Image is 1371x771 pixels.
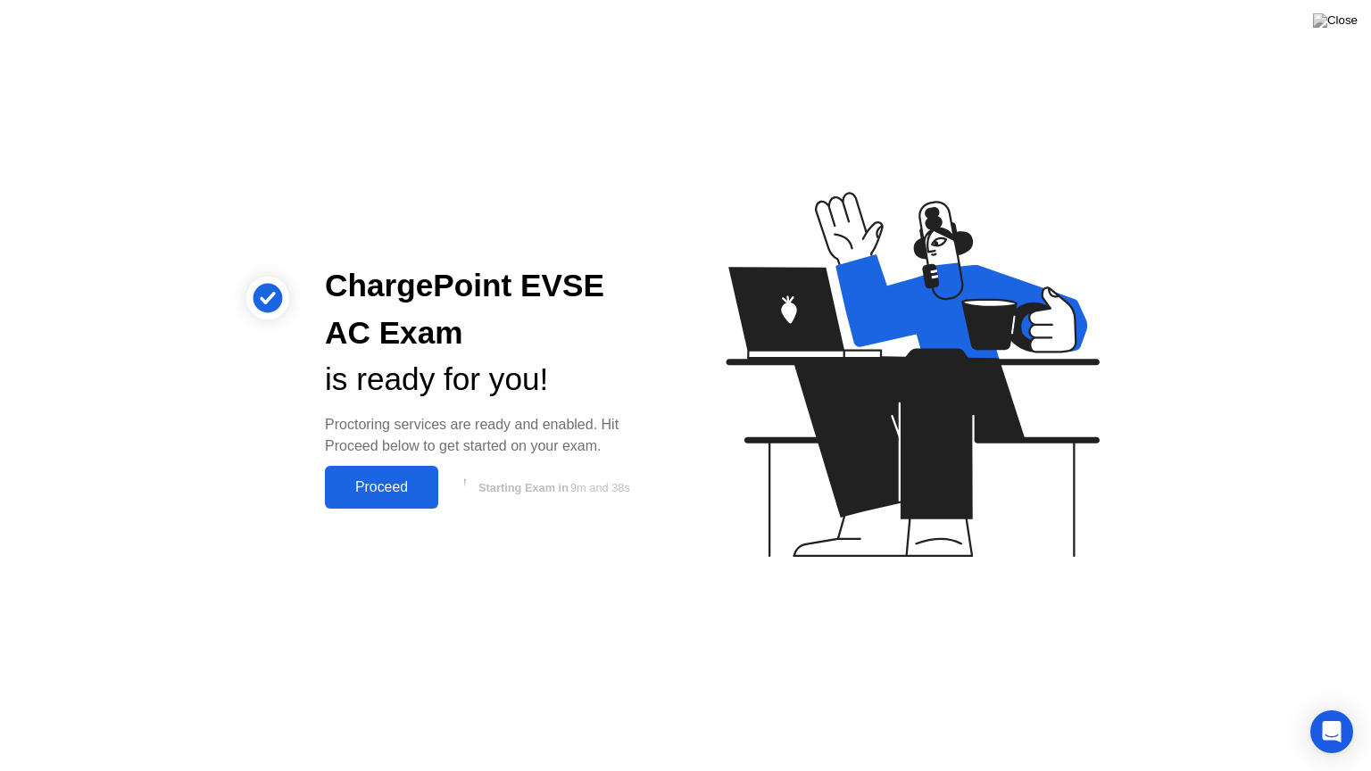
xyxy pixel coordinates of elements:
div: ChargePoint EVSE AC Exam [325,262,657,357]
div: Open Intercom Messenger [1310,710,1353,753]
button: Starting Exam in9m and 38s [447,470,657,504]
div: is ready for you! [325,356,657,403]
div: Proceed [330,479,433,495]
span: 9m and 38s [570,481,630,494]
button: Proceed [325,466,438,509]
img: Close [1313,13,1358,28]
div: Proctoring services are ready and enabled. Hit Proceed below to get started on your exam. [325,414,657,457]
